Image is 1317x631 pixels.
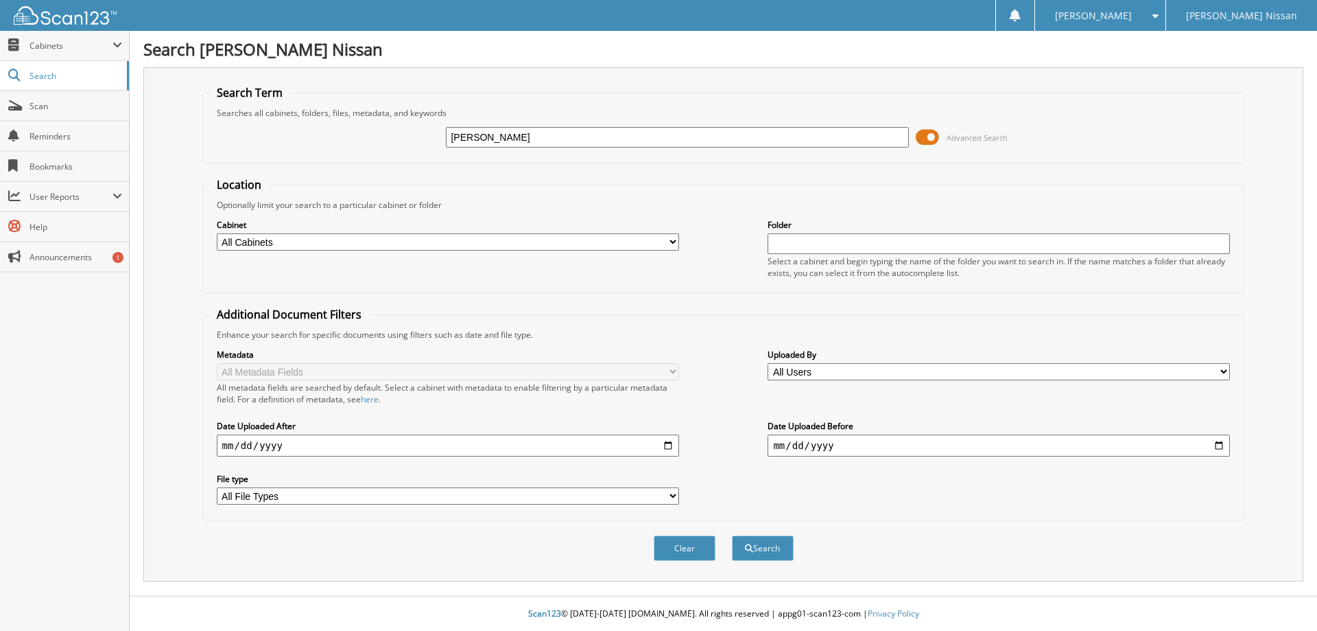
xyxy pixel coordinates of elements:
span: Search [29,70,120,82]
span: [PERSON_NAME] Nissan [1186,12,1297,20]
button: Clear [654,536,715,561]
span: User Reports [29,191,112,203]
legend: Additional Document Filters [210,307,368,322]
div: Enhance your search for specific documents using filters such as date and file type. [210,329,1237,341]
legend: Search Term [210,85,289,100]
div: © [DATE]-[DATE] [DOMAIN_NAME]. All rights reserved | appg01-scan123-com | [130,597,1317,631]
span: Help [29,221,122,233]
div: Searches all cabinets, folders, files, metadata, and keywords [210,107,1237,119]
legend: Location [210,177,268,192]
span: Cabinets [29,40,112,51]
span: Scan [29,100,122,112]
div: Optionally limit your search to a particular cabinet or folder [210,199,1237,211]
button: Search [732,536,794,561]
span: Advanced Search [947,133,1008,143]
div: 1 [112,252,123,263]
span: Bookmarks [29,161,122,172]
h1: Search [PERSON_NAME] Nissan [143,38,1303,60]
iframe: Chat Widget [1248,565,1317,631]
a: Privacy Policy [868,608,919,619]
label: Metadata [217,349,679,360]
label: Folder [768,219,1230,231]
div: Select a cabinet and begin typing the name of the folder you want to search in. If the name match... [768,255,1230,279]
span: Announcements [29,251,122,263]
label: Cabinet [217,219,679,231]
input: start [217,435,679,457]
img: scan123-logo-white.svg [14,6,117,25]
span: Scan123 [528,608,561,619]
label: Uploaded By [768,349,1230,360]
div: All metadata fields are searched by default. Select a cabinet with metadata to enable filtering b... [217,382,679,405]
a: here [361,393,379,405]
span: [PERSON_NAME] [1055,12,1132,20]
input: end [768,435,1230,457]
label: File type [217,473,679,485]
span: Reminders [29,130,122,142]
label: Date Uploaded Before [768,420,1230,432]
label: Date Uploaded After [217,420,679,432]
